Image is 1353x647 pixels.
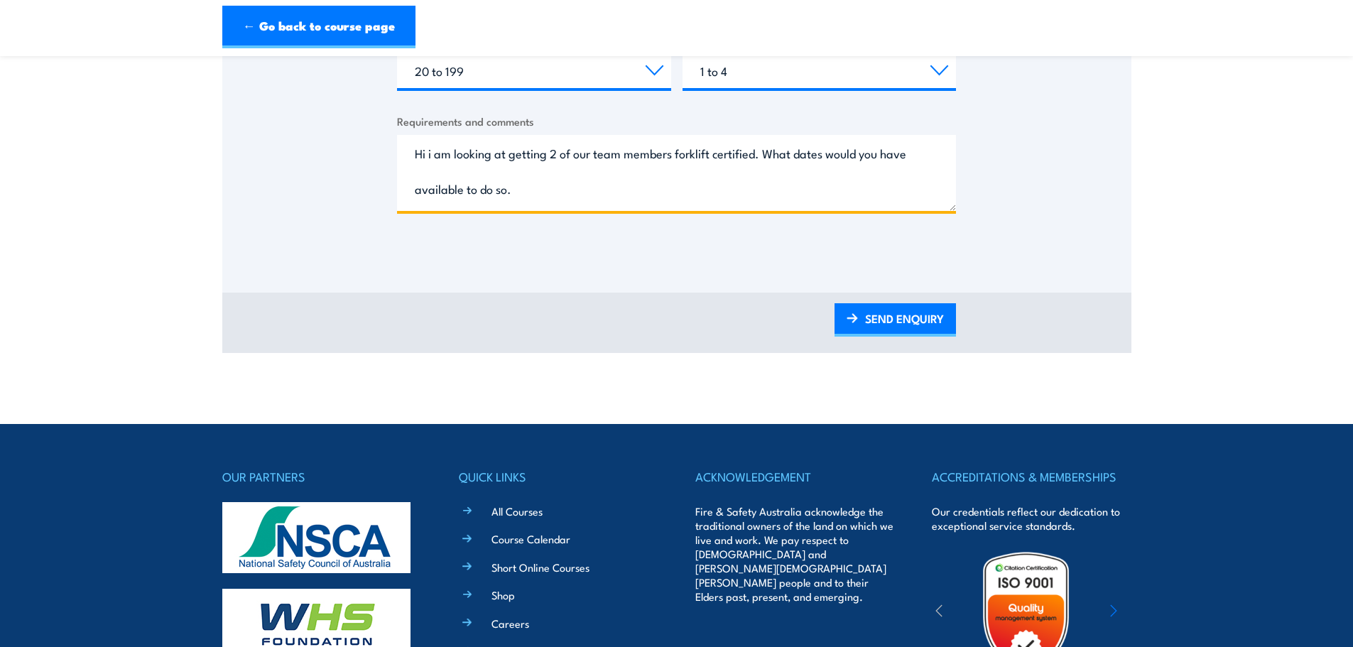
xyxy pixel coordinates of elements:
a: Careers [491,616,529,631]
label: Requirements and comments [397,113,956,129]
p: Fire & Safety Australia acknowledge the traditional owners of the land on which we live and work.... [695,504,894,604]
a: SEND ENQUIRY [835,303,956,337]
h4: ACKNOWLEDGEMENT [695,467,894,486]
img: nsca-logo-footer [222,502,411,573]
h4: OUR PARTNERS [222,467,421,486]
a: Shop [491,587,515,602]
a: Short Online Courses [491,560,589,575]
p: Our credentials reflect our dedication to exceptional service standards. [932,504,1131,533]
a: Course Calendar [491,531,570,546]
h4: QUICK LINKS [459,467,658,486]
a: ← Go back to course page [222,6,415,48]
a: All Courses [491,504,543,518]
img: ewpa-logo [1089,588,1212,637]
h4: ACCREDITATIONS & MEMBERSHIPS [932,467,1131,486]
